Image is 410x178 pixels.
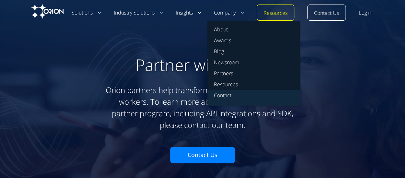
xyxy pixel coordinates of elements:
a: Resources [264,9,287,17]
a: About [207,21,300,35]
a: Awards [207,35,300,46]
iframe: Chat Widget [378,147,410,178]
h1: Partner with Orion [6,54,399,76]
a: Contact Us [170,147,235,163]
a: Partners [207,68,300,79]
img: Orion [31,4,64,19]
a: Log in [359,9,372,17]
a: Solutions [72,9,101,17]
a: Industry Solutions [114,9,163,17]
a: Insights [176,9,201,17]
a: Contact Us [314,9,339,17]
a: Blog [207,46,300,57]
a: Company [214,9,244,17]
a: Contact [207,90,300,106]
div: Orion partners help transform collaboration for deskless workers. To learn more about [PERSON_NAM... [105,78,300,134]
a: Resources [207,79,300,90]
a: Newsroom [207,57,300,68]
